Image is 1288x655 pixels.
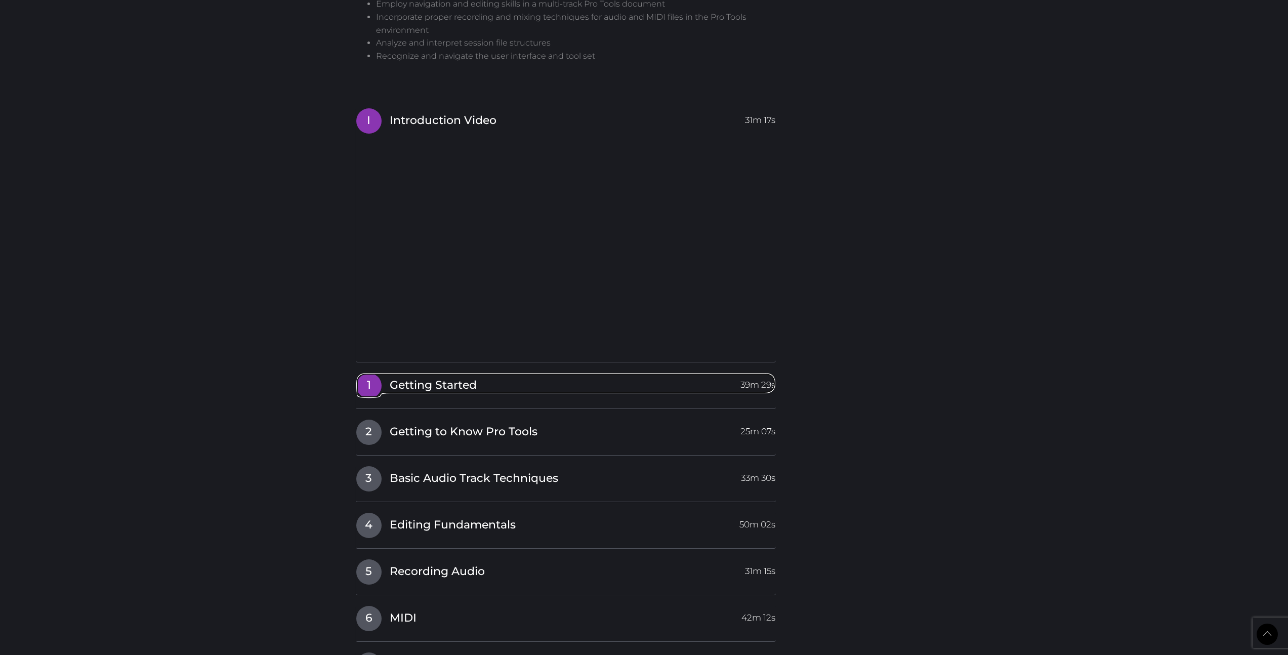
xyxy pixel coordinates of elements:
span: Basic Audio Track Techniques [390,471,558,486]
span: 42m 12s [741,606,775,624]
a: 3Basic Audio Track Techniques33m 30s [356,466,776,487]
span: Getting to Know Pro Tools [390,424,537,440]
span: I [356,108,382,134]
span: 31m 17s [745,108,775,127]
span: 2 [356,420,382,445]
span: Editing Fundamentals [390,517,516,533]
span: 3 [356,466,382,492]
a: 4Editing Fundamentals50m 02s [356,512,776,534]
span: Getting Started [390,378,477,393]
span: 4 [356,513,382,538]
span: 5 [356,559,382,585]
li: Recognize and navigate the user interface and tool set [376,50,785,63]
a: Back to Top [1257,624,1278,645]
a: 6MIDI42m 12s [356,605,776,627]
a: 5Recording Audio31m 15s [356,559,776,580]
span: Introduction Video [390,113,496,129]
span: MIDI [390,610,417,626]
li: Analyze and interpret session file structures [376,36,785,50]
span: 39m 29s [740,373,775,391]
span: 31m 15s [745,559,775,578]
span: 50m 02s [739,513,775,531]
a: IIntroduction Video31m 17s [356,108,776,129]
span: Recording Audio [390,564,485,580]
a: 1Getting Started39m 29s [356,373,776,394]
span: 6 [356,606,382,631]
span: 25m 07s [740,420,775,438]
span: 33m 30s [741,466,775,484]
a: 2Getting to Know Pro Tools25m 07s [356,419,776,440]
li: Incorporate proper recording and mixing techniques for audio and MIDI files in the Pro Tools envi... [376,11,785,36]
span: 1 [356,373,382,398]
